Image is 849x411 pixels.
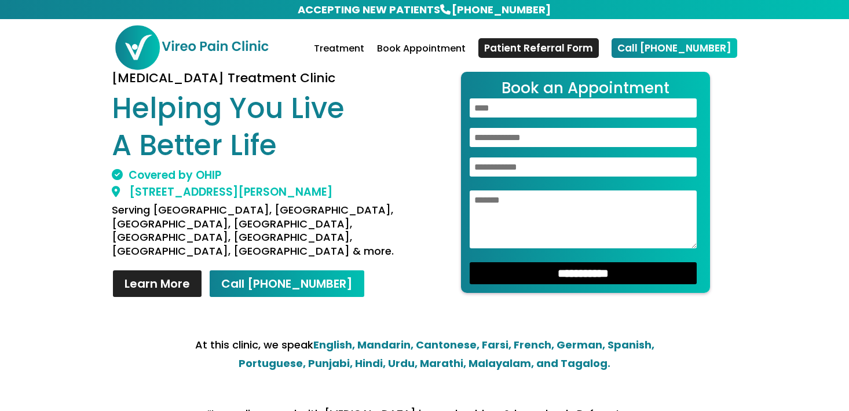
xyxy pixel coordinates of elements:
form: Contact form [461,72,710,293]
h3: [MEDICAL_DATA] Treatment Clinic [112,72,415,90]
h2: Covered by OHIP [112,170,415,186]
img: Vireo Pain Clinic [114,24,269,71]
a: Patient Referral Form [478,38,599,58]
strong: English, Mandarin, Cantonese, Farsi, French, German, Spanish, Portuguese, Punjabi, Hindi, Urdu, M... [239,337,654,370]
h1: Helping You Live A Better Life [112,90,415,170]
a: Learn More [112,269,203,298]
a: Treatment [314,45,364,72]
h4: Serving [GEOGRAPHIC_DATA], [GEOGRAPHIC_DATA], [GEOGRAPHIC_DATA], [GEOGRAPHIC_DATA], [GEOGRAPHIC_D... [112,203,415,263]
a: [STREET_ADDRESS][PERSON_NAME] [112,184,332,200]
p: At this clinic, we speak [193,336,656,373]
a: [PHONE_NUMBER] [451,1,552,18]
h2: Book an Appointment [470,80,701,98]
a: Call [PHONE_NUMBER] [208,269,365,298]
a: Call [PHONE_NUMBER] [612,38,737,58]
a: Book Appointment [377,45,466,72]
